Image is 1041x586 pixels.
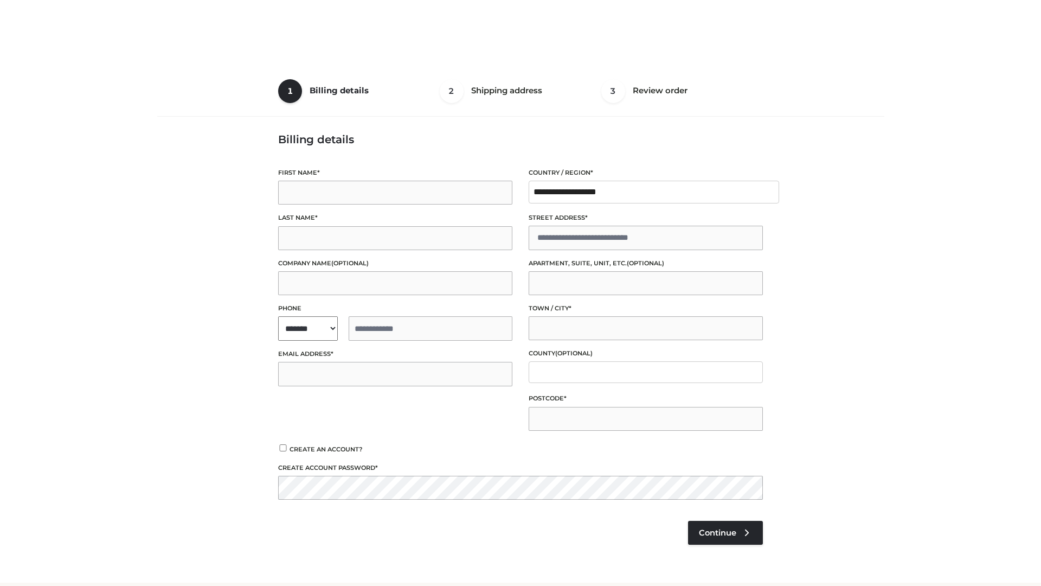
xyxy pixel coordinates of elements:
label: Country / Region [529,168,763,178]
span: Continue [699,528,736,538]
a: Continue [688,521,763,545]
span: 3 [601,79,625,103]
input: Create an account? [278,444,288,451]
label: Town / City [529,303,763,314]
span: (optional) [627,259,664,267]
span: Create an account? [290,445,363,453]
label: Company name [278,258,512,269]
label: Apartment, suite, unit, etc. [529,258,763,269]
span: Billing details [310,85,369,95]
label: Email address [278,349,512,359]
label: Create account password [278,463,763,473]
span: Review order [633,85,687,95]
span: Shipping address [471,85,542,95]
label: Last name [278,213,512,223]
label: Street address [529,213,763,223]
span: (optional) [555,349,593,357]
h3: Billing details [278,133,763,146]
label: Phone [278,303,512,314]
label: First name [278,168,512,178]
label: County [529,348,763,359]
label: Postcode [529,393,763,404]
span: 1 [278,79,302,103]
span: (optional) [331,259,369,267]
span: 2 [440,79,464,103]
